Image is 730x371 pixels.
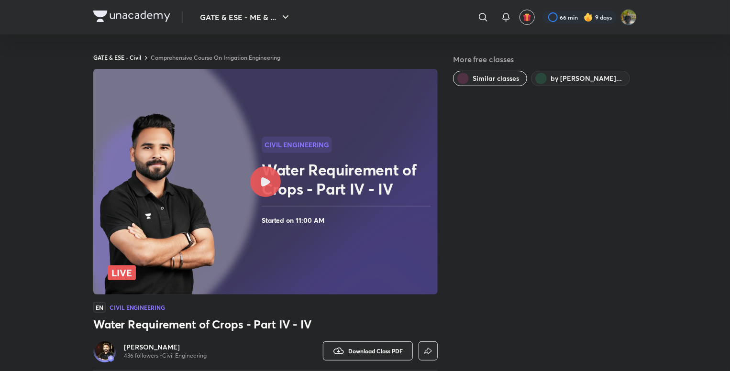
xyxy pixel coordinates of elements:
button: Download Class PDF [323,341,413,360]
img: Company Logo [93,11,170,22]
a: GATE & ESE - Civil [93,54,141,61]
img: avatar [523,13,531,22]
button: by Abhishek Shrivastava [531,71,630,86]
img: streak [584,12,593,22]
button: GATE & ESE - ME & ... [194,8,297,27]
h5: More free classes [453,54,637,65]
img: badge [108,355,114,362]
a: [PERSON_NAME] [124,342,207,352]
a: Avatarbadge [93,339,116,362]
h4: Started on 11:00 AM [262,214,434,227]
span: Similar classes [473,74,519,83]
span: by Abhishek Shrivastava [551,74,622,83]
span: Download Class PDF [348,347,403,355]
button: avatar [520,10,535,25]
p: 436 followers • Civil Engineering [124,352,207,360]
h4: Civil Engineering [110,305,165,310]
span: EN [93,302,106,313]
img: shubham rawat [620,9,637,25]
a: Comprehensive Course On Irrigation Engineering [151,54,280,61]
img: Avatar [95,341,114,360]
a: Company Logo [93,11,170,24]
button: Similar classes [453,71,527,86]
h2: Water Requirement of Crops - Part IV - IV [262,160,434,198]
h3: Water Requirement of Crops - Part IV - IV [93,316,438,332]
